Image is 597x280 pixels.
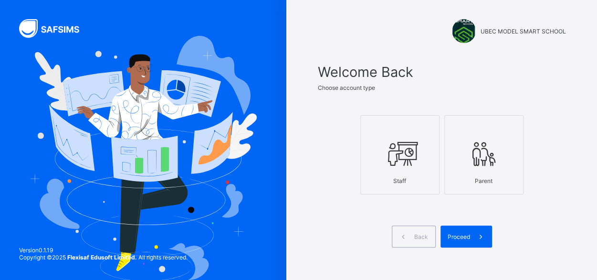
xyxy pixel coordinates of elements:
div: Staff [366,172,434,189]
strong: Flexisaf Edusoft Limited. [67,254,137,261]
span: Back [414,233,428,240]
div: Parent [450,172,518,189]
span: Version 0.1.19 [19,247,188,254]
span: UBEC MODEL SMART SCHOOL [481,28,566,35]
img: SAFSIMS Logo [19,19,91,38]
span: Welcome Back [318,64,566,80]
span: Copyright © 2025 All rights reserved. [19,254,188,261]
span: Proceed [448,233,470,240]
span: Choose account type [318,84,375,91]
